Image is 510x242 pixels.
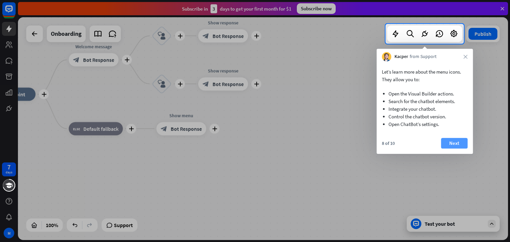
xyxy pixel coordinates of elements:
button: Next [441,138,467,149]
span: Kacper [394,53,408,60]
button: Open LiveChat chat widget [5,3,25,23]
div: 8 of 10 [382,140,395,146]
p: Let’s learn more about the menu icons. They allow you to: [382,68,467,83]
i: close [464,55,467,59]
li: Open the Visual Builder actions. [388,90,461,97]
span: from Support [410,53,437,60]
li: Control the chatbot version. [388,113,461,120]
li: Open ChatBot’s settings. [388,120,461,128]
li: Integrate your chatbot. [388,105,461,113]
li: Search for the chatbot elements. [388,97,461,105]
